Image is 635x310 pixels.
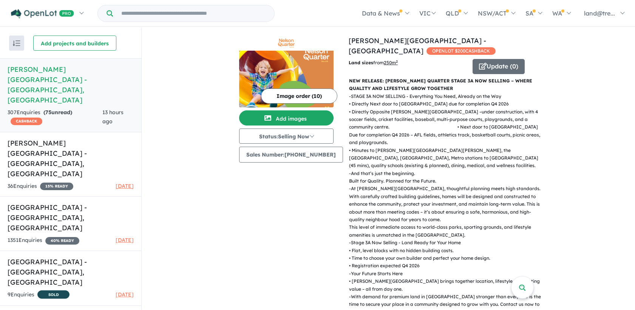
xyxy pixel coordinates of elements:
[473,59,525,74] button: Update (0)
[349,93,544,170] p: - STAGE 3A NOW SELLING - Everything You Need, Already on the Way • Directly Next door to [GEOGRAP...
[426,47,496,55] span: OPENLOT $ 200 CASHBACK
[239,51,334,107] img: Nelson Quarter Estate - Box Hill
[396,59,398,64] sup: 2
[45,237,79,245] span: 40 % READY
[349,170,544,185] p: - And that’s just the beginning. Built for Quality. Planned for the Future.
[33,36,116,51] button: Add projects and builders
[349,60,373,65] b: Land sizes
[116,183,134,189] span: [DATE]
[239,147,343,163] button: Sales Number:[PHONE_NUMBER]
[242,39,331,48] img: Nelson Quarter Estate - Box Hill Logo
[239,110,334,126] button: Add images
[8,138,134,179] h5: [PERSON_NAME] [GEOGRAPHIC_DATA] - [GEOGRAPHIC_DATA] , [GEOGRAPHIC_DATA]
[349,36,486,55] a: [PERSON_NAME][GEOGRAPHIC_DATA] - [GEOGRAPHIC_DATA]
[349,77,538,93] p: NEW RELEASE: [PERSON_NAME] QUARTER STAGE 3A NOW SELLING – WHERE QUALITY AND LIFESTYLE GROW TOGETHER
[8,202,134,233] h5: [GEOGRAPHIC_DATA] - [GEOGRAPHIC_DATA] , [GEOGRAPHIC_DATA]
[584,9,615,17] span: land@tre...
[349,185,544,239] p: - At [PERSON_NAME][GEOGRAPHIC_DATA], thoughtful planning meets high standards. With carefully cra...
[8,64,134,105] h5: [PERSON_NAME][GEOGRAPHIC_DATA] - [GEOGRAPHIC_DATA] , [GEOGRAPHIC_DATA]
[261,88,337,104] button: Image order (10)
[8,236,79,245] div: 1351 Enquir ies
[116,237,134,243] span: [DATE]
[349,270,544,293] p: - Your Future Starts Here • [PERSON_NAME][GEOGRAPHIC_DATA] brings together location, lifestyle, a...
[37,290,70,299] span: SOLD
[114,5,273,22] input: Try estate name, suburb, builder or developer
[13,40,20,46] img: sort.svg
[384,60,398,65] u: 250 m
[239,36,334,107] a: Nelson Quarter Estate - Box Hill LogoNelson Quarter Estate - Box Hill
[8,108,102,126] div: 307 Enquir ies
[43,109,72,116] strong: ( unread)
[349,59,467,67] p: from
[8,257,134,287] h5: [GEOGRAPHIC_DATA] - [GEOGRAPHIC_DATA] , [GEOGRAPHIC_DATA]
[40,183,73,190] span: 15 % READY
[11,118,42,125] span: CASHBACK
[116,291,134,298] span: [DATE]
[349,239,544,270] p: - Stage 3A Now Selling - Land Ready for Your Home • Flat, level blocks with no hidden building co...
[8,182,73,191] div: 36 Enquir ies
[11,9,74,19] img: Openlot PRO Logo White
[239,129,334,144] button: Status:Selling Now
[8,290,70,300] div: 9 Enquir ies
[102,109,124,125] span: 13 hours ago
[45,109,51,116] span: 75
